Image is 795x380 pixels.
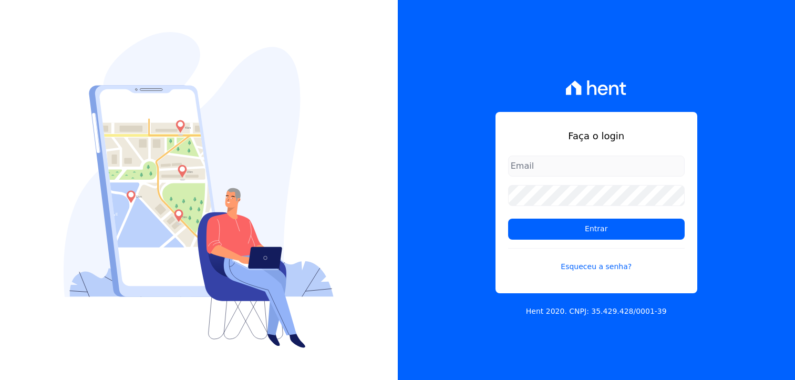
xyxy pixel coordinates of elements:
[508,129,685,143] h1: Faça o login
[508,219,685,240] input: Entrar
[64,32,334,348] img: Login
[526,306,667,317] p: Hent 2020. CNPJ: 35.429.428/0001-39
[508,248,685,272] a: Esqueceu a senha?
[508,156,685,177] input: Email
